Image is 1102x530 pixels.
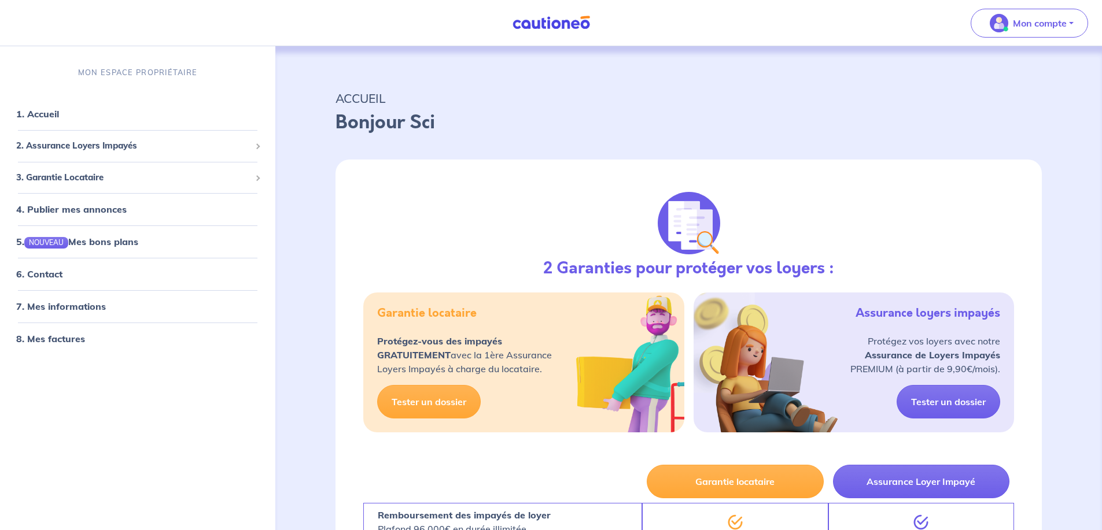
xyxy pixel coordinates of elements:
[897,385,1000,418] a: Tester un dossier
[5,327,271,350] div: 8. Mes factures
[16,236,138,247] a: 5.NOUVEAUMes bons plans
[16,268,62,280] a: 6. Contact
[5,295,271,318] div: 7. Mes informations
[833,465,1009,498] button: Assurance Loyer Impayé
[16,203,127,215] a: 4. Publier mes annonces
[990,14,1008,32] img: illu_account_valid_menu.svg
[16,333,85,344] a: 8. Mes factures
[508,16,595,30] img: Cautioneo
[16,301,106,312] a: 7. Mes informations
[5,230,271,253] div: 5.NOUVEAUMes bons plans
[16,139,250,153] span: 2. Assurance Loyers Impayés
[377,335,502,361] strong: Protégez-vous des impayés GRATUITEMENT
[16,171,250,184] span: 3. Garantie Locataire
[378,509,551,521] strong: Remboursement des impayés de loyer
[1013,16,1067,30] p: Mon compte
[5,198,271,221] div: 4. Publier mes annonces
[658,192,720,254] img: justif-loupe
[377,385,481,418] a: Tester un dossier
[647,465,823,498] button: Garantie locataire
[543,259,834,279] h3: 2 Garanties pour protéger vos loyers :
[5,102,271,125] div: 1. Accueil
[5,262,271,286] div: 6. Contact
[377,334,552,376] p: avec la 1ère Assurance Loyers Impayés à charge du locataire.
[377,306,477,320] h5: Garantie locataire
[336,88,1042,109] p: ACCUEIL
[16,108,59,120] a: 1. Accueil
[850,334,1000,376] p: Protégez vos loyers avec notre PREMIUM (à partir de 9,90€/mois).
[336,109,1042,136] p: Bonjour Sci
[865,349,1000,361] strong: Assurance de Loyers Impayés
[5,135,271,157] div: 2. Assurance Loyers Impayés
[971,9,1088,38] button: illu_account_valid_menu.svgMon compte
[856,306,1000,320] h5: Assurance loyers impayés
[78,67,197,78] p: MON ESPACE PROPRIÉTAIRE
[5,166,271,188] div: 3. Garantie Locataire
